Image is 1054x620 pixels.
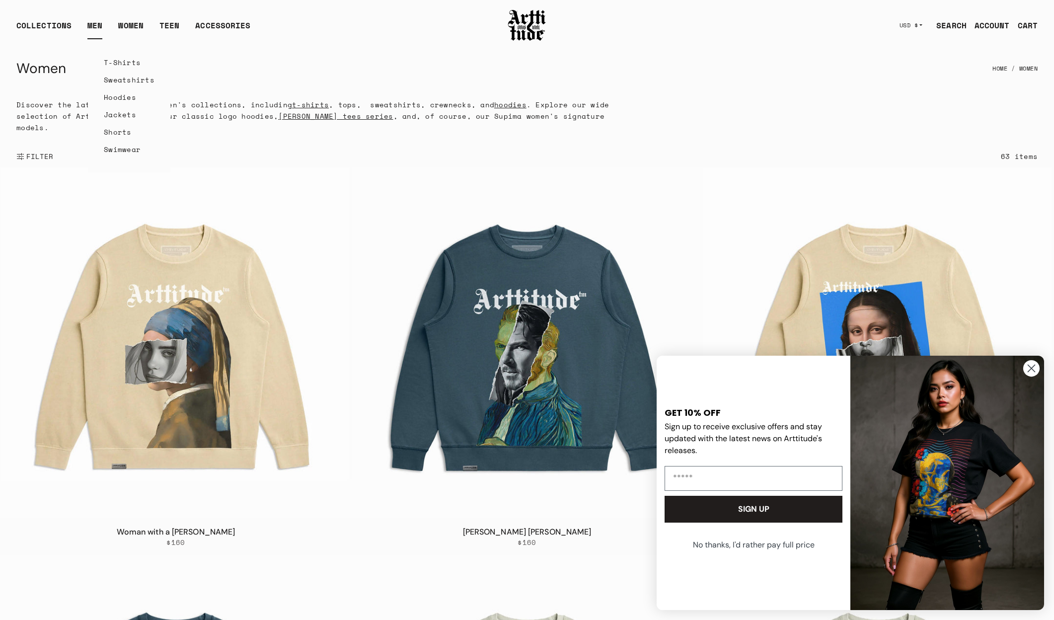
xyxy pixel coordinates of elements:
[900,21,918,29] span: USD $
[118,19,144,39] a: WOMEN
[1018,19,1038,31] div: CART
[8,19,258,39] ul: Main navigation
[703,167,1054,518] img: Mona Lisa Terry Crewneck
[104,54,154,71] a: T-Shirts
[850,356,1044,610] img: 88b40c6e-4fbe-451e-b692-af676383430e.jpeg
[16,19,72,39] div: COLLECTIONS
[665,466,842,491] input: Email
[104,71,154,88] a: Sweatshirts
[16,57,66,80] h1: Women
[967,15,1010,35] a: ACCOUNT
[463,527,592,537] a: [PERSON_NAME] [PERSON_NAME]
[665,496,842,523] button: SIGN UP
[1001,151,1038,162] div: 63 items
[664,533,843,557] button: No thanks, I'd rather pay full price
[894,14,929,36] button: USD $
[494,99,527,110] a: hoodies
[24,152,54,161] span: FILTER
[352,167,702,518] img: Van Gogh Terry Crewneck
[647,346,1054,620] div: FLYOUT Form
[104,123,154,141] a: Shorts
[1023,360,1040,377] button: Close dialog
[278,111,393,121] a: [PERSON_NAME] tees series
[1010,15,1038,35] a: Open cart
[104,106,154,123] a: Jackets
[195,19,250,39] div: ACCESSORIES
[1007,58,1038,79] li: Women
[665,406,721,419] span: GET 10% OFF
[16,146,54,167] button: Show filters
[992,58,1007,79] a: Home
[518,538,536,547] span: $160
[292,99,329,110] a: t-shirts
[928,15,967,35] a: SEARCH
[507,8,547,42] img: Arttitude
[104,88,154,106] a: Hoodies
[16,99,620,133] p: Discover the latest Arttitude women's collections, including , tops, sweatshirts, crewnecks, and ...
[665,421,822,456] span: Sign up to receive exclusive offers and stay updated with the latest news on Arttitude's releases.
[159,19,179,39] a: TEEN
[104,141,154,158] a: Swimwear
[117,527,235,537] a: Woman with a [PERSON_NAME]
[87,19,102,39] a: MEN
[166,538,185,547] span: $160
[0,167,351,518] img: Woman with a Pearl Terry Crewneck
